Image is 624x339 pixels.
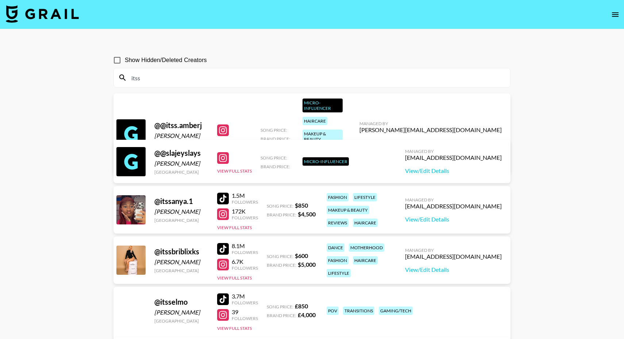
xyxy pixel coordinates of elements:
div: 3.7M [232,293,258,300]
div: [PERSON_NAME] [154,160,208,167]
a: View/Edit Details [405,216,502,223]
strong: $ 4,500 [298,211,316,217]
a: View/Edit Details [405,266,502,273]
a: View/Edit Details [359,139,502,147]
div: 1.5M [232,192,258,199]
div: [EMAIL_ADDRESS][DOMAIN_NAME] [405,253,502,260]
div: [PERSON_NAME] [154,208,208,215]
div: Followers [232,316,258,321]
div: [GEOGRAPHIC_DATA] [154,318,208,324]
div: Micro-Influencer [303,99,343,112]
a: View/Edit Details [405,167,502,174]
div: Followers [232,250,258,255]
div: Managed By [405,247,502,253]
strong: $ 850 [295,202,308,209]
div: fashion [327,193,348,201]
div: @ itsselmo [154,297,208,307]
button: View Full Stats [217,275,252,281]
div: Followers [232,199,258,205]
span: Show Hidden/Deleted Creators [125,56,207,65]
div: 6.7K [232,258,258,265]
input: Search by User Name [127,72,506,84]
img: Grail Talent [6,5,79,23]
div: lifestyle [327,269,351,277]
div: [GEOGRAPHIC_DATA] [154,268,208,273]
span: Brand Price: [261,136,290,142]
button: View Full Stats [217,168,252,174]
div: Followers [232,300,258,305]
div: @ itssanya.1 [154,197,208,206]
div: 39 [232,308,258,316]
div: [GEOGRAPHIC_DATA] [154,169,208,175]
strong: £ 4,000 [298,311,316,318]
div: haircare [303,117,327,125]
div: @ itssbriblixks [154,247,208,256]
div: haircare [353,219,378,227]
div: haircare [353,256,378,265]
div: reviews [327,219,348,227]
div: [EMAIL_ADDRESS][DOMAIN_NAME] [405,203,502,210]
span: Brand Price: [267,313,296,318]
span: Song Price: [267,254,293,259]
div: gaming/tech [379,307,413,315]
div: Followers [232,215,258,220]
div: [GEOGRAPHIC_DATA] [154,217,208,223]
div: 8.1M [232,242,258,250]
div: dance [327,243,344,252]
div: 172K [232,208,258,215]
div: transitions [343,307,374,315]
button: View Full Stats [217,225,252,230]
span: Song Price: [261,127,287,133]
div: Micro-Influencer [303,157,349,166]
div: @ @slajeyslays [154,149,208,158]
span: Song Price: [267,304,293,309]
div: Managed By [405,197,502,203]
div: [PERSON_NAME] [154,309,208,316]
div: [PERSON_NAME][EMAIL_ADDRESS][DOMAIN_NAME] [359,126,502,134]
div: [PERSON_NAME] [154,132,208,139]
span: Brand Price: [267,212,296,217]
span: Song Price: [261,155,287,161]
div: @ @itss.amberj [154,121,208,130]
div: motherhood [349,243,384,252]
div: fashion [327,256,348,265]
strong: $ 5,000 [298,261,316,268]
strong: $ 600 [295,252,308,259]
div: makeup & beauty [303,130,343,143]
div: Managed By [405,149,502,154]
button: View Full Stats [217,325,252,331]
span: Brand Price: [267,262,296,268]
button: open drawer [608,7,623,22]
div: pov [327,307,339,315]
span: Song Price: [267,203,293,209]
div: [EMAIL_ADDRESS][DOMAIN_NAME] [405,154,502,161]
div: Followers [232,265,258,271]
div: lifestyle [353,193,377,201]
div: makeup & beauty [327,206,369,214]
div: [PERSON_NAME] [154,258,208,266]
strong: £ 850 [295,303,308,309]
span: Brand Price: [261,164,290,169]
div: Managed By [359,121,502,126]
